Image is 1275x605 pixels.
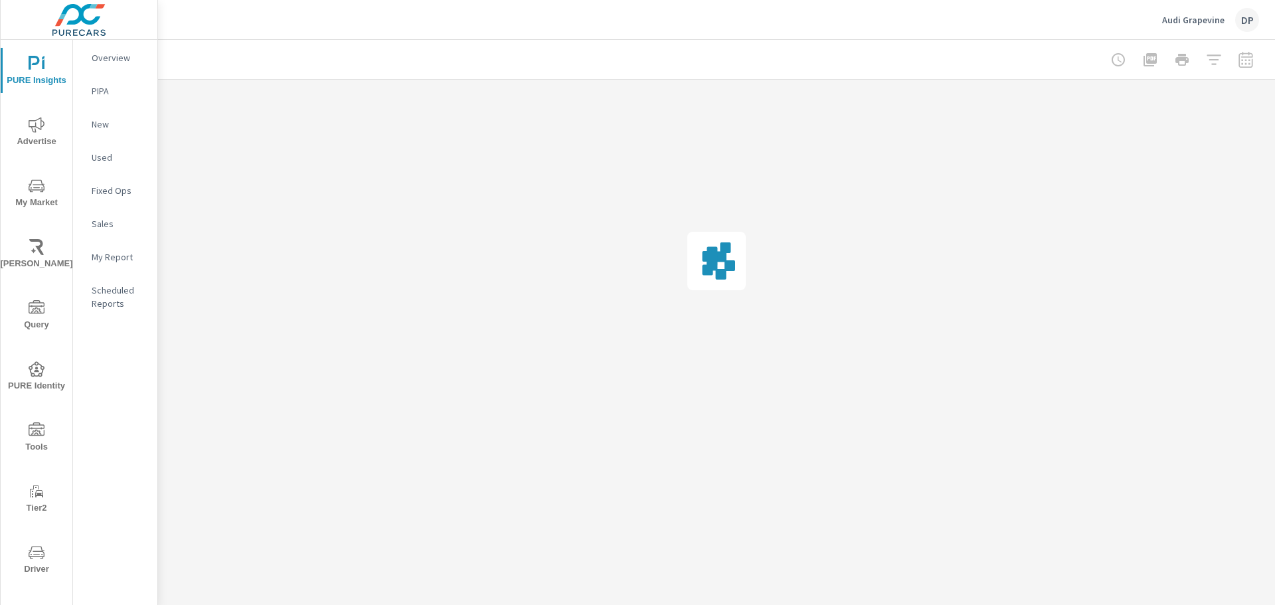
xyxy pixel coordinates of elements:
span: Driver [5,545,68,577]
div: DP [1235,8,1259,32]
p: Fixed Ops [92,184,147,197]
span: My Market [5,178,68,211]
p: PIPA [92,84,147,98]
span: Tier2 [5,483,68,516]
div: Scheduled Reports [73,280,157,313]
p: New [92,118,147,131]
div: Used [73,147,157,167]
span: Query [5,300,68,333]
div: Sales [73,214,157,234]
span: [PERSON_NAME] [5,239,68,272]
p: Sales [92,217,147,230]
p: Audi Grapevine [1162,14,1225,26]
div: PIPA [73,81,157,101]
div: New [73,114,157,134]
span: Advertise [5,117,68,149]
div: My Report [73,247,157,267]
span: PURE Identity [5,361,68,394]
p: My Report [92,250,147,264]
span: PURE Insights [5,56,68,88]
span: Tools [5,422,68,455]
div: Overview [73,48,157,68]
div: Fixed Ops [73,181,157,201]
p: Used [92,151,147,164]
p: Overview [92,51,147,64]
p: Scheduled Reports [92,284,147,310]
